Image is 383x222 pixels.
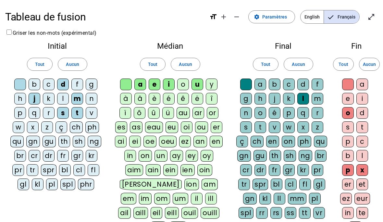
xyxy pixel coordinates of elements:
div: eil [151,207,163,219]
div: n [86,93,97,105]
div: e [149,79,160,90]
div: o [177,79,189,90]
div: en [266,136,279,147]
span: Tout [35,60,44,68]
div: gr [71,150,83,162]
div: l [356,150,368,162]
div: m [312,93,323,105]
div: dr [254,164,266,176]
div: il [191,193,203,204]
div: spl [60,179,75,190]
div: ez [340,193,352,204]
div: ion [184,179,199,190]
div: bl [271,179,282,190]
div: pl [46,179,58,190]
span: Tout [148,60,157,68]
h2: Initial [10,42,104,50]
h2: Fin [340,42,373,50]
div: é [269,107,280,119]
div: cl [285,179,297,190]
div: sh [73,136,85,147]
div: tr [27,164,38,176]
div: ll [274,193,285,204]
button: Paramètres [248,10,295,23]
div: eu [166,121,178,133]
div: an [193,136,207,147]
div: ein [163,164,178,176]
div: spl [239,207,253,219]
div: as [130,121,142,133]
div: n [240,107,252,119]
div: cl [73,164,85,176]
button: Aucun [171,58,200,71]
div: oy [201,150,213,162]
div: in [342,207,354,219]
div: gn [237,150,251,162]
div: s [57,107,69,119]
div: g [240,93,252,105]
div: th [58,136,70,147]
div: ê [177,93,189,105]
div: pr [12,164,24,176]
div: h [14,93,26,105]
div: z [41,121,53,133]
div: un [154,150,167,162]
div: or [207,107,218,119]
div: c [283,79,295,90]
div: vr [313,207,325,219]
div: d [57,79,69,90]
div: t [356,121,368,133]
div: oe [143,136,156,147]
div: ai [115,136,127,147]
div: ng [299,150,312,162]
button: Tout [333,58,354,71]
button: Augmenter la taille de la police [217,10,230,23]
span: Aucun [292,60,305,68]
div: p [342,164,354,176]
button: Entrer en plein écran [365,10,378,23]
div: s [240,121,252,133]
div: gu [253,150,267,162]
div: br [315,150,327,162]
label: Griser les non-mots (expérimental) [5,30,97,36]
div: qu [10,136,24,147]
div: ien [180,164,195,176]
div: cr [29,150,40,162]
div: x [356,164,368,176]
mat-button-toggle-group: Language selection [300,10,360,24]
div: eau [145,121,163,133]
div: fr [57,150,69,162]
span: Paramètres [262,13,287,21]
div: gn [26,136,40,147]
div: w [283,121,295,133]
div: um [173,193,188,204]
div: er [211,121,222,133]
div: c [43,79,55,90]
mat-icon: open_in_full [367,13,375,21]
div: u [191,79,203,90]
span: English [301,10,324,23]
div: ei [129,136,141,147]
div: k [43,93,55,105]
div: ph [85,121,99,133]
div: à [120,93,132,105]
mat-icon: settings [254,14,260,20]
div: k [283,93,295,105]
input: Griser les non-mots (expérimental) [6,30,12,35]
span: Aucun [363,60,376,68]
div: ë [191,93,203,105]
div: mm [288,193,306,204]
div: p [14,107,26,119]
div: kl [32,179,43,190]
div: q [29,107,40,119]
div: ey [186,150,198,162]
div: et [356,179,368,190]
div: a [134,79,146,90]
div: y [206,79,217,90]
div: kl [259,193,271,204]
div: te [356,207,368,219]
div: î [206,93,217,105]
div: qu [314,136,327,147]
mat-icon: remove [233,13,241,21]
div: dr [43,150,55,162]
